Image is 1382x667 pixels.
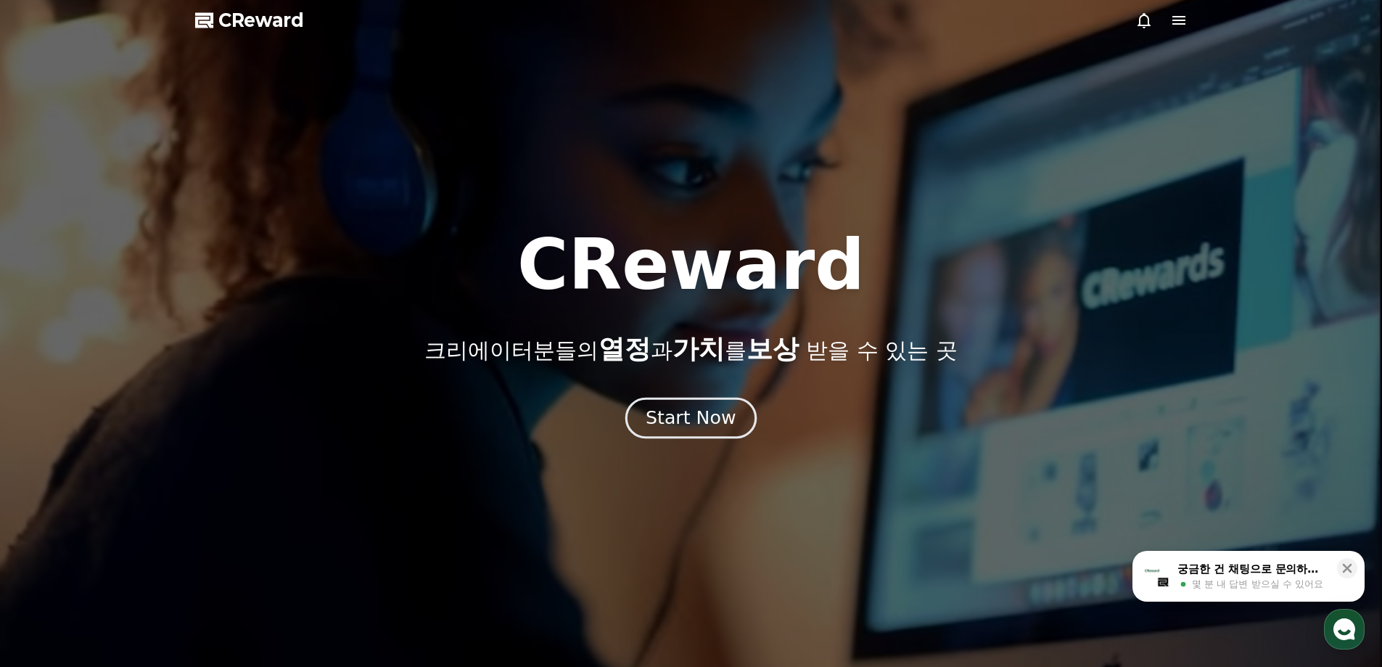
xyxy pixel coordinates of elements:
span: 홈 [46,482,54,494]
h1: CReward [517,230,865,300]
p: 크리에이터분들의 과 를 받을 수 있는 곳 [424,335,957,364]
a: Start Now [628,413,754,427]
span: 보상 [746,334,799,364]
span: 가치 [673,334,725,364]
a: 설정 [187,460,279,496]
span: 대화 [133,483,150,494]
span: 열정 [599,334,651,364]
span: 설정 [224,482,242,494]
div: Start Now [646,406,736,430]
span: CReward [218,9,304,32]
a: 홈 [4,460,96,496]
a: CReward [195,9,304,32]
button: Start Now [625,397,757,438]
a: 대화 [96,460,187,496]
